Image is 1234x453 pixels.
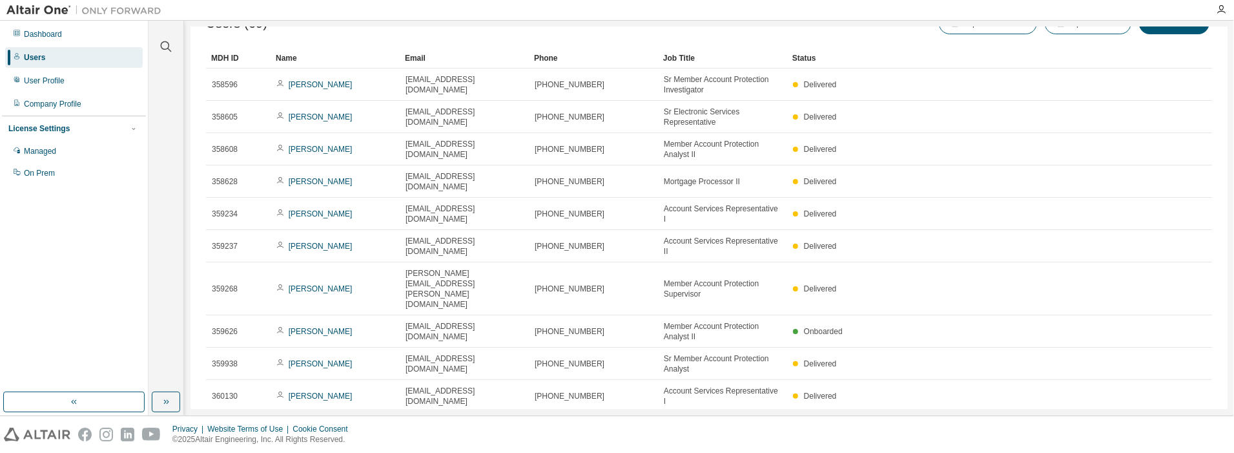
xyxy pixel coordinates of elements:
span: 359234 [212,209,238,219]
a: [PERSON_NAME] [289,392,353,401]
span: Account Services Representative I [664,386,781,406]
div: Phone [534,48,653,68]
div: License Settings [8,123,70,134]
a: [PERSON_NAME] [289,209,353,218]
span: Account Services Representative I [664,204,781,224]
span: [EMAIL_ADDRESS][DOMAIN_NAME] [406,353,523,374]
span: [PHONE_NUMBER] [535,359,604,369]
span: 358608 [212,144,238,154]
div: Name [276,48,395,68]
span: [PHONE_NUMBER] [535,284,604,294]
a: [PERSON_NAME] [289,112,353,121]
span: [EMAIL_ADDRESS][DOMAIN_NAME] [406,386,523,406]
div: Users [24,52,45,63]
div: MDH ID [211,48,265,68]
span: [EMAIL_ADDRESS][DOMAIN_NAME] [406,139,523,160]
span: 358628 [212,176,238,187]
a: [PERSON_NAME] [289,80,353,89]
a: [PERSON_NAME] [289,284,353,293]
img: linkedin.svg [121,428,134,441]
span: 359268 [212,284,238,294]
span: Delivered [804,284,837,293]
span: Delivered [804,112,837,121]
span: [PHONE_NUMBER] [535,241,604,251]
span: [EMAIL_ADDRESS][DOMAIN_NAME] [406,74,523,95]
span: Delivered [804,242,837,251]
span: Mortgage Processor II [664,176,740,187]
a: [PERSON_NAME] [289,327,353,336]
a: [PERSON_NAME] [289,242,353,251]
span: Account Services Representative II [664,236,781,257]
p: © 2025 Altair Engineering, Inc. All Rights Reserved. [172,434,356,445]
span: 358596 [212,79,238,90]
span: 359237 [212,241,238,251]
span: Delivered [804,177,837,186]
div: Dashboard [24,29,62,39]
span: Sr Member Account Protection Analyst [664,353,781,374]
span: 360130 [212,391,238,401]
a: [PERSON_NAME] [289,177,353,186]
img: instagram.svg [99,428,113,441]
div: Managed [24,146,56,156]
span: [PHONE_NUMBER] [535,391,604,401]
span: 358605 [212,112,238,122]
span: Delivered [804,145,837,154]
span: [EMAIL_ADDRESS][DOMAIN_NAME] [406,236,523,257]
span: Delivered [804,209,837,218]
span: Delivered [804,359,837,368]
span: Sr Member Account Protection Investigator [664,74,781,95]
span: [EMAIL_ADDRESS][DOMAIN_NAME] [406,204,523,224]
span: 359626 [212,326,238,337]
span: Delivered [804,392,837,401]
div: Cookie Consent [293,424,355,434]
div: Company Profile [24,99,81,109]
span: [PHONE_NUMBER] [535,176,604,187]
span: Delivered [804,80,837,89]
span: [PHONE_NUMBER] [535,144,604,154]
img: Altair One [6,4,168,17]
span: [EMAIL_ADDRESS][DOMAIN_NAME] [406,107,523,127]
div: Privacy [172,424,207,434]
span: [PHONE_NUMBER] [535,112,604,122]
img: facebook.svg [78,428,92,441]
div: Job Title [663,48,782,68]
span: [EMAIL_ADDRESS][DOMAIN_NAME] [406,171,523,192]
a: [PERSON_NAME] [289,145,353,154]
span: Sr Electronic Services Representative [664,107,781,127]
span: [PHONE_NUMBER] [535,326,604,337]
span: [PHONE_NUMBER] [535,209,604,219]
div: Status [792,48,1139,68]
img: youtube.svg [142,428,161,441]
span: Member Account Protection Supervisor [664,279,781,299]
div: User Profile [24,76,65,86]
div: On Prem [24,168,55,178]
span: [PHONE_NUMBER] [535,79,604,90]
span: 359938 [212,359,238,369]
span: Member Account Protection Analyst II [664,139,781,160]
span: Member Account Protection Analyst II [664,321,781,342]
div: Email [405,48,524,68]
div: Website Terms of Use [207,424,293,434]
span: [EMAIL_ADDRESS][DOMAIN_NAME] [406,321,523,342]
a: [PERSON_NAME] [289,359,353,368]
span: [PERSON_NAME][EMAIL_ADDRESS][PERSON_NAME][DOMAIN_NAME] [406,268,523,310]
img: altair_logo.svg [4,428,70,441]
span: Onboarded [804,327,843,336]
